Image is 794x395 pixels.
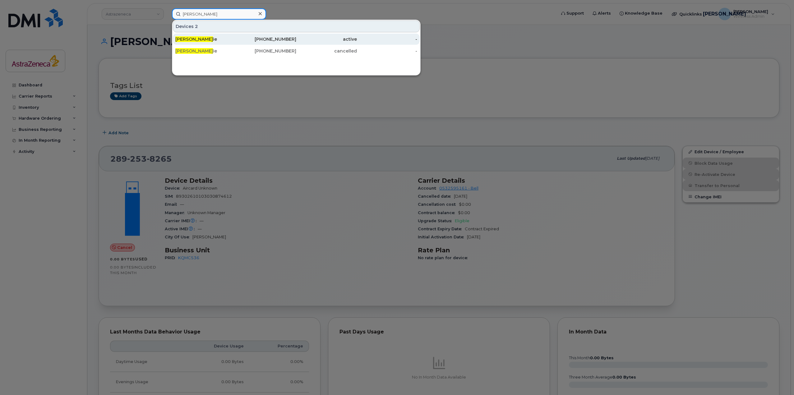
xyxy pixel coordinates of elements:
[296,36,357,42] div: active
[173,21,420,32] div: Devices
[236,36,297,42] div: [PHONE_NUMBER]
[175,36,213,42] span: [PERSON_NAME]
[357,36,418,42] div: -
[173,34,420,45] a: [PERSON_NAME]ie[PHONE_NUMBER]active-
[175,36,236,42] div: ie
[173,45,420,57] a: [PERSON_NAME]ie[PHONE_NUMBER]cancelled-
[195,23,198,30] span: 2
[236,48,297,54] div: [PHONE_NUMBER]
[175,48,213,54] span: [PERSON_NAME]
[175,48,236,54] div: ie
[357,48,418,54] div: -
[296,48,357,54] div: cancelled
